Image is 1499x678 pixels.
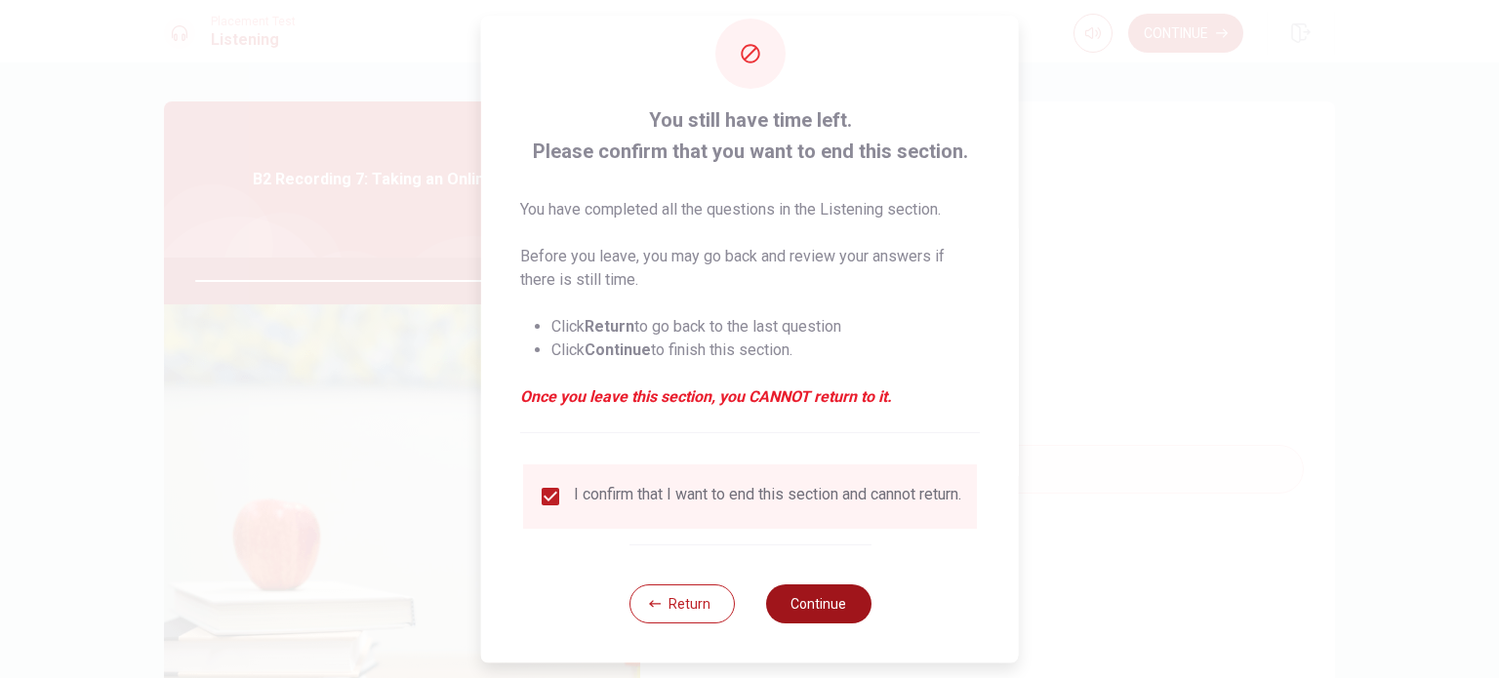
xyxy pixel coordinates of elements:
[628,584,734,623] button: Return
[585,340,651,359] strong: Continue
[585,317,634,336] strong: Return
[520,104,980,167] span: You still have time left. Please confirm that you want to end this section.
[520,198,980,221] p: You have completed all the questions in the Listening section.
[551,339,980,362] li: Click to finish this section.
[551,315,980,339] li: Click to go back to the last question
[520,245,980,292] p: Before you leave, you may go back and review your answers if there is still time.
[765,584,871,623] button: Continue
[574,485,961,508] div: I confirm that I want to end this section and cannot return.
[520,385,980,409] em: Once you leave this section, you CANNOT return to it.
